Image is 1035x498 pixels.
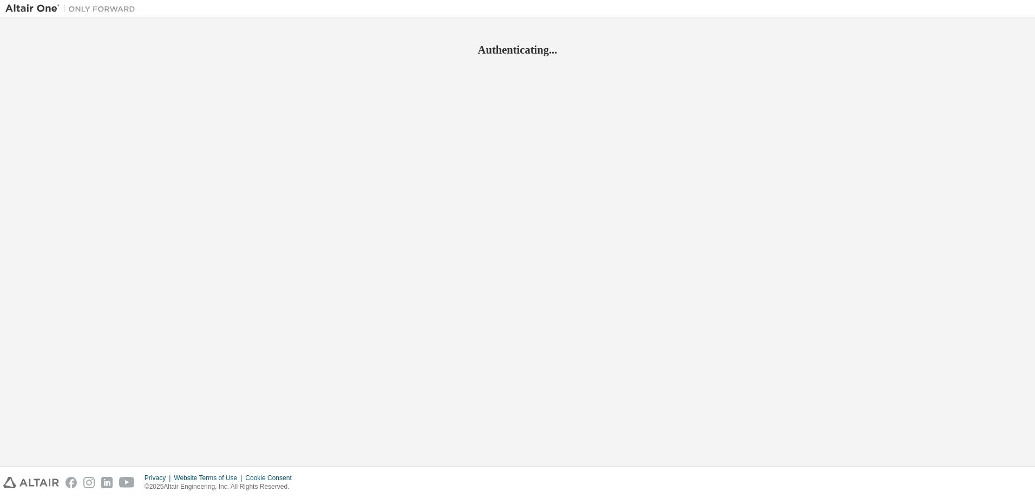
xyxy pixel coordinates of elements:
img: facebook.svg [65,477,77,488]
div: Cookie Consent [245,474,298,482]
img: linkedin.svg [101,477,113,488]
img: Altair One [5,3,141,14]
img: instagram.svg [83,477,95,488]
img: altair_logo.svg [3,477,59,488]
div: Website Terms of Use [174,474,245,482]
div: Privacy [145,474,174,482]
p: © 2025 Altair Engineering, Inc. All Rights Reserved. [145,482,298,492]
h2: Authenticating... [5,43,1030,57]
img: youtube.svg [119,477,135,488]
